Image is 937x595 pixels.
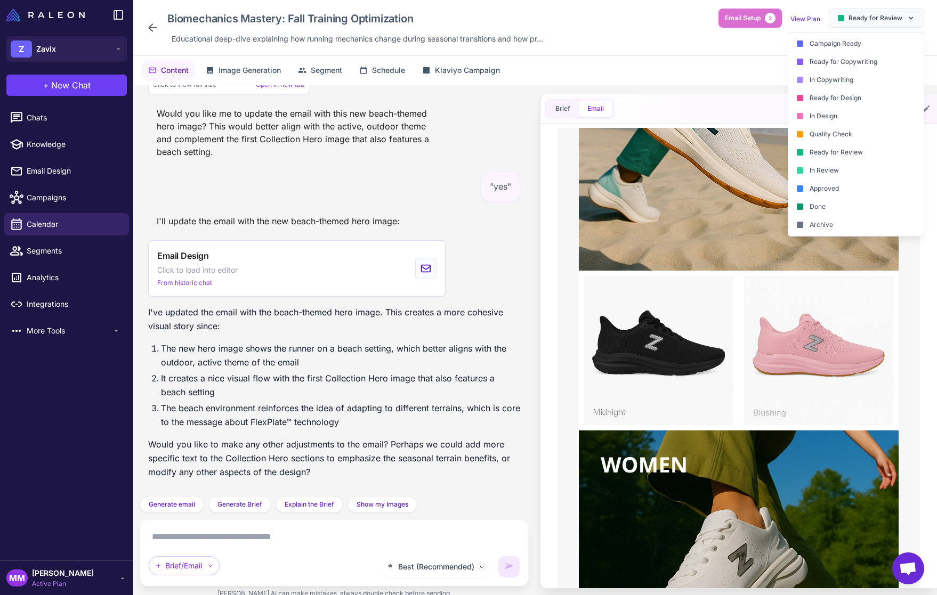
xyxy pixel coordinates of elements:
[788,143,924,161] div: Ready for Review
[6,9,89,21] a: Raleon Logo
[43,79,49,92] span: +
[790,15,820,23] a: View Plan
[372,64,405,76] span: Schedule
[788,125,924,143] div: Quality Check
[788,107,924,125] div: In Design
[398,561,474,573] span: Best (Recommended)
[149,556,220,575] div: Brief/Email
[51,79,91,92] span: New Chat
[148,210,408,232] div: I'll update the email with the new beach-themed hero image:
[4,213,129,235] a: Calendar
[6,9,85,21] img: Raleon Logo
[142,60,195,80] button: Content
[4,133,129,156] a: Knowledge
[27,192,120,203] span: Campaigns
[163,9,547,29] div: Click to edit campaign name
[357,500,408,509] span: Show my Images
[788,180,924,198] div: Approved
[149,500,195,509] span: Generate email
[27,218,120,230] span: Calendar
[27,298,120,310] span: Integrations
[161,371,520,399] li: It creates a nice visual flow with the first Collection Hero image that also features a beach set...
[788,198,924,216] div: Done
[435,64,500,76] span: Klaviyo Campaign
[140,496,204,513] button: Generate email
[348,496,417,513] button: Show my Images
[217,500,262,509] span: Generate Brief
[788,35,924,53] div: Campaign Ready
[788,53,924,71] div: Ready for Copywriting
[161,64,189,76] span: Content
[788,161,924,180] div: In Review
[920,102,933,115] button: Edit Email
[353,60,411,80] button: Schedule
[4,293,129,315] a: Integrations
[892,552,924,584] a: Open chat
[27,325,112,337] span: More Tools
[416,60,506,80] button: Klaviyo Campaign
[157,264,238,276] span: Click to load into editor
[32,579,94,589] span: Active Plan
[276,496,343,513] button: Explain the Brief
[27,112,120,124] span: Chats
[6,36,127,62] button: ZZavix
[4,186,129,209] a: Campaigns
[6,75,127,96] button: +New Chat
[788,71,924,89] div: In Copywriting
[187,148,336,297] img: Blush - Pink athletic shoe with silver Z logo
[167,31,547,47] div: Click to edit description
[4,160,129,182] a: Email Design
[788,216,924,234] div: Archive
[27,165,120,177] span: Email Design
[481,171,520,202] div: "yes"
[148,437,520,479] p: Would you like to make any other adjustments to the email? Perhaps we could add more specific tex...
[765,13,776,23] span: 2
[148,103,446,162] div: Would you like me to update the email with this new beach-themed hero image? This would better al...
[4,107,129,129] a: Chats
[292,60,349,80] button: Segment
[27,245,120,257] span: Segments
[32,567,94,579] span: [PERSON_NAME]
[311,64,342,76] span: Segment
[6,569,28,586] div: MM
[161,401,520,429] li: The beach environment reinforces the idea of adapting to different terrains, which is core to the...
[788,89,924,107] div: Ready for Design
[285,500,334,509] span: Explain the Brief
[4,240,129,262] a: Segments
[11,40,32,58] div: Z
[27,272,120,283] span: Analytics
[199,60,287,80] button: Image Generation
[219,64,281,76] span: Image Generation
[849,13,902,23] span: Ready for Review
[27,138,120,150] span: Knowledge
[718,9,782,28] button: Email Setup2
[579,101,612,117] button: Email
[157,249,209,262] span: Email Design
[148,305,520,333] p: I've updated the email with the beach-themed hero image. This creates a more cohesive visual stor...
[36,43,56,55] span: Zavix
[172,33,543,45] span: Educational deep-dive explaining how running mechanics change during seasonal transitions and how...
[161,341,520,369] li: The new hero image shows the runner on a beach setting, which better aligns with the outdoor, act...
[157,278,212,288] span: From historic chat
[547,101,579,117] button: Brief
[208,496,271,513] button: Generate Brief
[725,13,761,23] span: Email Setup
[4,266,129,289] a: Analytics
[27,148,176,297] img: Midnight - Black sneaker with silver Z logo
[379,556,492,577] button: Best (Recommended)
